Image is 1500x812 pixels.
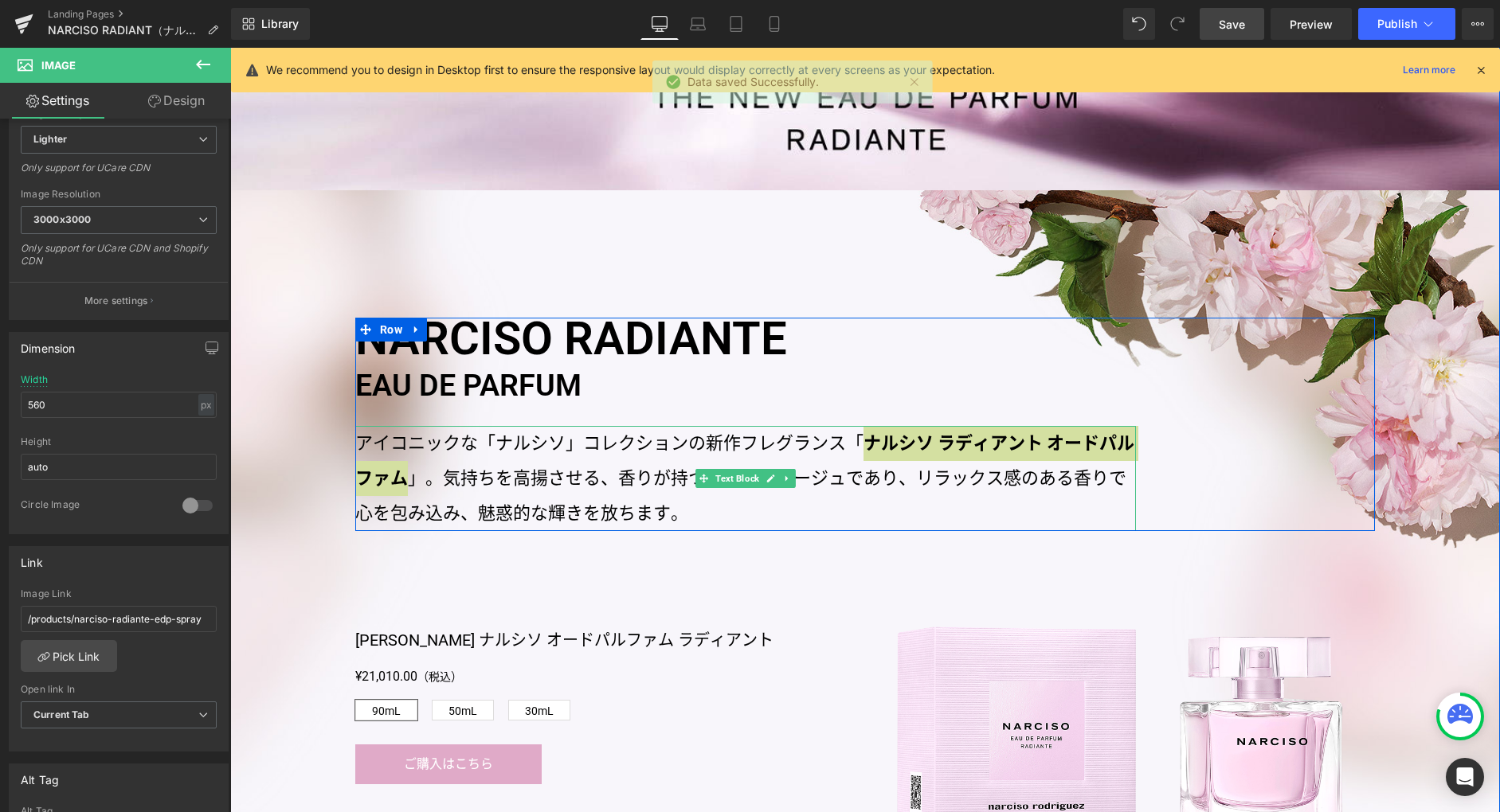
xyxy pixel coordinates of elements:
[21,588,217,599] div: Image Link
[119,83,234,119] a: Design
[10,282,228,319] button: More settings
[295,653,323,672] span: 30mL
[125,618,187,640] span: ¥21,010.00
[125,697,311,736] a: ご購入はこちら
[1446,758,1484,796] div: Open Intercom Messenger
[21,392,217,418] input: auto
[679,8,717,40] a: Laptop
[21,189,217,200] div: Image Resolution
[21,684,217,695] div: Open link In
[142,653,170,672] span: 90mL
[1358,8,1455,40] button: Publish
[1123,8,1155,40] button: Undo
[84,294,148,308] p: More settings
[231,8,310,40] a: New Library
[667,579,1113,793] img: ナルシソ ラディアント オードパルファム
[174,709,263,724] span: ご購入はこちら
[717,8,755,40] a: Tablet
[33,213,91,225] b: 3000x3000
[21,242,217,278] div: Only support for UCare CDN and Shopify CDN
[21,547,43,569] div: Link
[482,421,532,440] span: Text Block
[21,640,117,672] a: Pick Link
[21,764,59,787] div: Alt Tag
[125,618,635,640] div: （税込）
[21,436,217,447] div: Height
[21,498,166,515] div: Circle Image
[687,73,819,91] span: Data saved Successfully.
[549,421,566,440] a: Expand / Collapse
[125,579,543,606] a: [PERSON_NAME] ナルシソ オードパルファム ラディアント
[125,270,906,358] h3: NARCISO RADIANTE
[41,59,76,72] span: Image
[48,8,231,21] a: Landing Pages
[33,133,67,145] b: Lighter
[218,653,247,672] span: 50mL
[21,454,217,480] input: auto
[21,606,217,632] input: https://your-shop.myshopify.com
[755,8,793,40] a: Mobile
[1219,16,1245,33] span: Save
[21,374,48,385] div: Width
[1377,18,1417,30] span: Publish
[1161,8,1193,40] button: Redo
[198,394,214,416] div: px
[1290,16,1333,33] span: Preview
[146,270,176,294] span: Row
[1396,61,1462,80] a: Learn more
[261,17,299,31] span: Library
[33,709,90,720] b: Current Tab
[21,162,217,185] div: Only support for UCare CDN
[176,270,197,294] a: Expand / Collapse
[125,320,351,355] span: EAU DE PARFUM
[1462,8,1494,40] button: More
[48,24,201,37] span: NARCISO RADIANT（ナルシソ ラディアント）｜[PERSON_NAME]
[266,61,995,79] p: We recommend you to design in Desktop first to ensure the responsive layout would display correct...
[1271,8,1352,40] a: Preview
[21,333,76,355] div: Dimension
[640,8,679,40] a: Desktop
